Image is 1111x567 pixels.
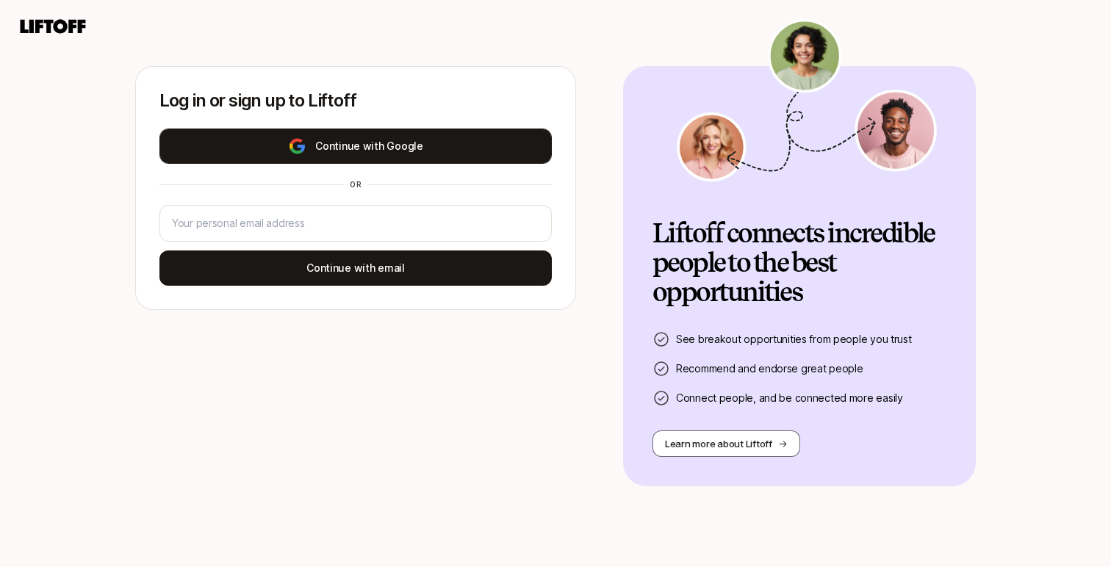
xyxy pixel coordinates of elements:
[652,430,800,457] button: Learn more about Liftoff
[676,331,912,348] p: See breakout opportunities from people you trust
[172,214,539,232] input: Your personal email address
[159,250,552,286] button: Continue with email
[652,219,946,307] h2: Liftoff connects incredible people to the best opportunities
[159,90,552,111] p: Log in or sign up to Liftoff
[288,137,306,155] img: google-logo
[675,18,939,182] img: signup-banner
[676,389,903,407] p: Connect people, and be connected more easily
[676,360,863,378] p: Recommend and endorse great people
[159,129,552,164] button: Continue with Google
[344,178,367,190] div: or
